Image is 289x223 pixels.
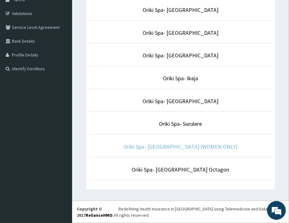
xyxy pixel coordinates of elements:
a: Oriki Spa- [GEOGRAPHIC_DATA] (WOMEN ONLY) [123,143,238,150]
a: Oriki Spa- Ikeja [163,75,198,82]
a: Oriki Spa- [GEOGRAPHIC_DATA] [143,29,218,36]
a: Oriki Spa- [GEOGRAPHIC_DATA] [143,6,218,13]
footer: All rights reserved. [72,201,289,223]
a: RelianceHMO [86,212,113,218]
a: Oriki Spa- [GEOGRAPHIC_DATA] Octagon [132,166,229,173]
a: Oriki Spa- [GEOGRAPHIC_DATA] [143,98,218,105]
a: Oriki Spa- Surulere [159,120,202,127]
a: Oriki Spa- [GEOGRAPHIC_DATA] [143,52,218,59]
div: Redefining Heath Insurance in [GEOGRAPHIC_DATA] using Telemedicine and Data Science! [118,206,284,212]
strong: Copyright © 2017 . [77,206,114,218]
